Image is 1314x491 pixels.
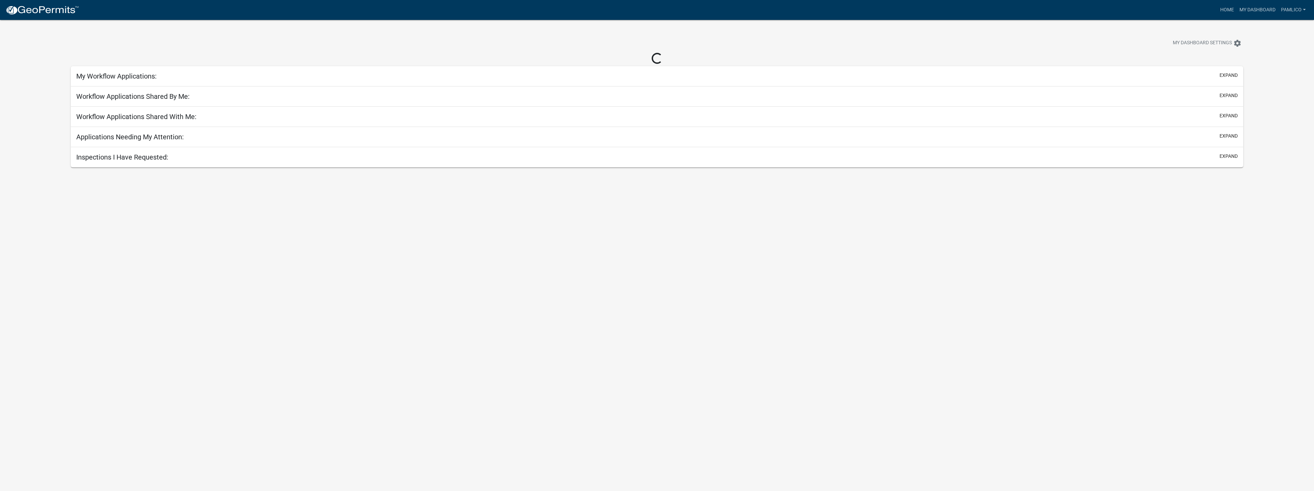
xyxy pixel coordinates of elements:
button: expand [1220,132,1238,140]
h5: Applications Needing My Attention: [76,133,184,141]
button: expand [1220,92,1238,99]
h5: Workflow Applications Shared With Me: [76,113,196,121]
a: My Dashboard [1237,3,1278,16]
i: settings [1233,39,1242,47]
h5: Workflow Applications Shared By Me: [76,92,190,101]
h5: Inspections I Have Requested: [76,153,168,161]
a: pamlico [1278,3,1309,16]
button: expand [1220,112,1238,119]
button: expand [1220,72,1238,79]
span: My Dashboard Settings [1173,39,1232,47]
a: Home [1217,3,1237,16]
button: expand [1220,153,1238,160]
h5: My Workflow Applications: [76,72,157,80]
button: My Dashboard Settingssettings [1167,36,1247,50]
